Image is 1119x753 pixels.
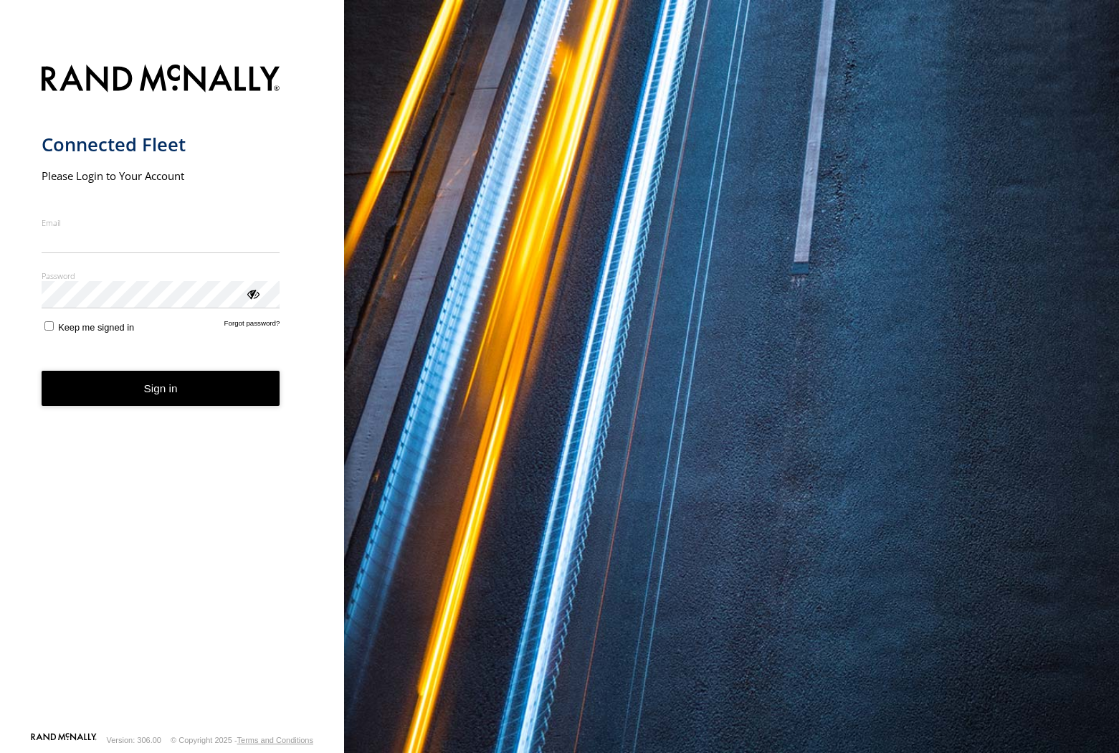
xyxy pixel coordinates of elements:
[42,169,280,183] h2: Please Login to Your Account
[245,286,259,300] div: ViewPassword
[237,736,313,744] a: Terms and Conditions
[171,736,313,744] div: © Copyright 2025 -
[42,270,280,281] label: Password
[42,217,280,228] label: Email
[107,736,161,744] div: Version: 306.00
[42,371,280,406] button: Sign in
[58,322,134,333] span: Keep me signed in
[42,133,280,156] h1: Connected Fleet
[44,321,54,331] input: Keep me signed in
[42,62,280,98] img: Rand McNally
[31,733,97,747] a: Visit our Website
[224,319,280,333] a: Forgot password?
[42,56,303,731] form: main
